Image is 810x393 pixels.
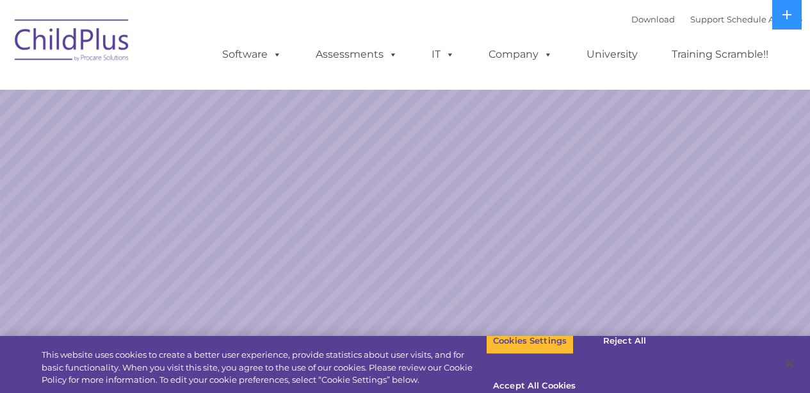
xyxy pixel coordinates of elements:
[209,42,295,67] a: Software
[42,349,486,387] div: This website uses cookies to create a better user experience, provide statistics about user visit...
[476,42,565,67] a: Company
[574,42,651,67] a: University
[631,14,675,24] a: Download
[303,42,410,67] a: Assessments
[690,14,724,24] a: Support
[486,328,574,355] button: Cookies Settings
[727,14,802,24] a: Schedule A Demo
[585,328,665,355] button: Reject All
[631,14,802,24] font: |
[8,10,136,74] img: ChildPlus by Procare Solutions
[775,349,804,378] button: Close
[659,42,781,67] a: Training Scramble!!
[419,42,467,67] a: IT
